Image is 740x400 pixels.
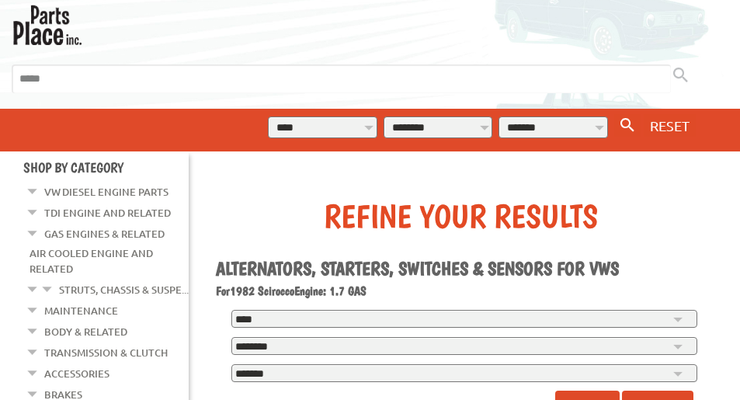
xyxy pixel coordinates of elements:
[44,343,168,363] a: Transmission & Clutch
[44,203,171,223] a: TDI Engine and Related
[59,280,189,300] a: Struts, Chassis & Suspe...
[614,114,641,137] button: Search By VW...
[23,159,189,176] h4: Shop By Category
[44,224,165,244] a: Gas Engines & Related
[644,114,696,137] button: RESET
[44,363,109,384] a: Accessories
[216,197,705,235] div: Refine Your Results
[216,283,705,298] h2: 1982 Scirocco
[44,322,127,342] a: Body & Related
[44,182,168,202] a: VW Diesel Engine Parts
[294,283,367,298] span: Engine: 1.7 GAS
[650,117,690,134] span: RESET
[216,283,230,298] span: For
[216,257,705,280] h1: Alternators, Starters, Switches & Sensors for VWs
[44,301,118,321] a: Maintenance
[30,243,153,279] a: Air Cooled Engine and Related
